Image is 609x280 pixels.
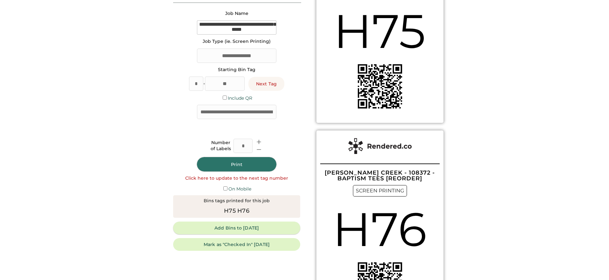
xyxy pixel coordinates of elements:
[320,170,440,181] div: [PERSON_NAME] CREEK - 108372 - BAPTISM TEES [REORDER]
[173,222,300,234] button: Add Bins to [DATE]
[224,207,249,215] div: H75 H76
[333,197,427,262] div: H76
[197,157,276,171] button: Print
[211,140,231,152] div: Number of Labels
[248,77,284,91] button: Next Tag
[348,138,412,154] img: Rendered%20Label%20Logo%402x.png
[203,81,205,87] div: -
[173,238,300,251] button: Mark as "Checked In" [DATE]
[203,38,271,45] div: Job Type (ie. Screen Printing)
[218,67,255,73] div: Starting Bin Tag
[185,175,288,182] div: Click here to update to the next tag number
[228,186,251,192] label: On Mobile
[204,198,270,204] div: Bins tags printed for this job
[228,95,252,101] label: Include QR
[225,10,248,17] div: Job Name
[353,185,407,197] div: SCREEN PRINTING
